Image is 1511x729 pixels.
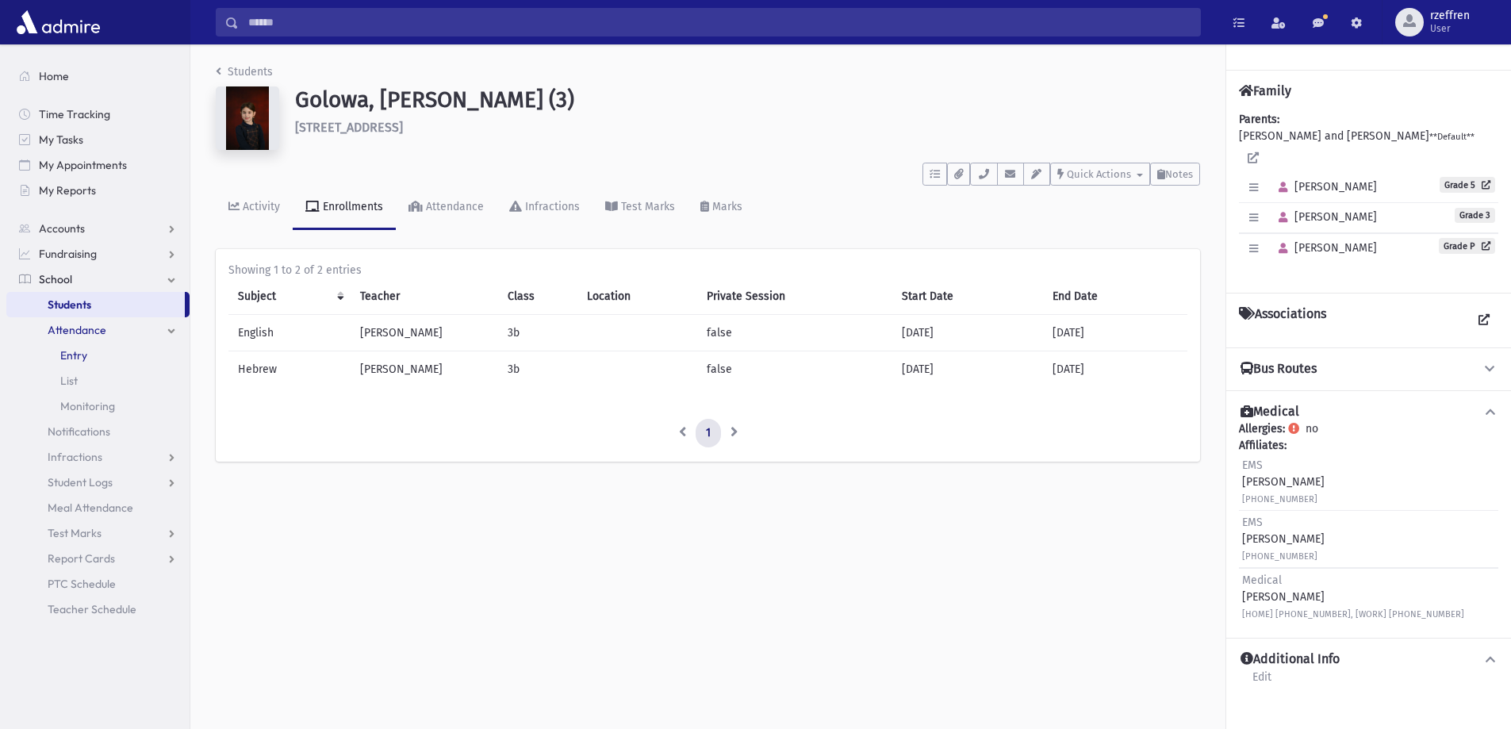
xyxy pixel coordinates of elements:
[1242,609,1464,620] small: [HOME] [PHONE_NUMBER], [WORK] [PHONE_NUMBER]
[1470,306,1498,335] a: View all Associations
[1242,551,1317,562] small: [PHONE_NUMBER]
[1455,208,1495,223] span: Grade 3
[228,351,351,388] td: Hebrew
[618,200,675,213] div: Test Marks
[6,470,190,495] a: Student Logs
[240,200,280,213] div: Activity
[1271,210,1377,224] span: [PERSON_NAME]
[1242,494,1317,505] small: [PHONE_NUMBER]
[293,186,396,230] a: Enrollments
[423,200,484,213] div: Attendance
[1241,361,1317,378] h4: Bus Routes
[39,221,85,236] span: Accounts
[1430,22,1470,35] span: User
[6,419,190,444] a: Notifications
[6,292,185,317] a: Students
[1067,168,1131,180] span: Quick Actions
[1252,668,1272,696] a: Edit
[697,315,892,351] td: false
[1239,420,1498,625] div: no
[239,8,1200,36] input: Search
[1150,163,1200,186] button: Notes
[216,65,273,79] a: Students
[688,186,755,230] a: Marks
[39,158,127,172] span: My Appointments
[48,501,133,515] span: Meal Attendance
[1242,514,1325,564] div: [PERSON_NAME]
[6,102,190,127] a: Time Tracking
[6,546,190,571] a: Report Cards
[709,200,742,213] div: Marks
[48,297,91,312] span: Students
[696,419,721,447] a: 1
[39,247,97,261] span: Fundraising
[320,200,383,213] div: Enrollments
[216,63,273,86] nav: breadcrumb
[6,597,190,622] a: Teacher Schedule
[6,444,190,470] a: Infractions
[60,348,87,363] span: Entry
[1043,278,1188,315] th: End Date
[396,186,497,230] a: Attendance
[48,526,102,540] span: Test Marks
[6,127,190,152] a: My Tasks
[6,495,190,520] a: Meal Attendance
[6,178,190,203] a: My Reports
[48,323,106,337] span: Attendance
[39,132,83,147] span: My Tasks
[1239,422,1285,435] b: Allergies:
[497,186,593,230] a: Infractions
[6,393,190,419] a: Monitoring
[60,374,78,388] span: List
[6,368,190,393] a: List
[1271,241,1377,255] span: [PERSON_NAME]
[1242,516,1263,529] span: EMS
[697,278,892,315] th: Private Session
[593,186,688,230] a: Test Marks
[697,351,892,388] td: false
[1239,651,1498,668] button: Additional Info
[295,86,1200,113] h1: Golowa, [PERSON_NAME] (3)
[39,272,72,286] span: School
[892,278,1043,315] th: Start Date
[1440,177,1495,193] a: Grade 5
[228,315,351,351] td: English
[6,571,190,597] a: PTC Schedule
[522,200,580,213] div: Infractions
[1043,315,1188,351] td: [DATE]
[48,450,102,464] span: Infractions
[498,351,577,388] td: 3b
[228,278,351,315] th: Subject
[1439,238,1495,254] a: Grade P
[1239,439,1287,452] b: Affiliates:
[48,551,115,566] span: Report Cards
[48,475,113,489] span: Student Logs
[892,351,1043,388] td: [DATE]
[6,317,190,343] a: Attendance
[48,602,136,616] span: Teacher Schedule
[6,152,190,178] a: My Appointments
[1242,457,1325,507] div: [PERSON_NAME]
[6,241,190,267] a: Fundraising
[1165,168,1193,180] span: Notes
[1430,10,1470,22] span: rzeffren
[6,267,190,292] a: School
[6,520,190,546] a: Test Marks
[1271,180,1377,194] span: [PERSON_NAME]
[1043,351,1188,388] td: [DATE]
[39,107,110,121] span: Time Tracking
[13,6,104,38] img: AdmirePro
[1242,574,1282,587] span: Medical
[60,399,115,413] span: Monitoring
[498,278,577,315] th: Class
[498,315,577,351] td: 3b
[6,343,190,368] a: Entry
[39,69,69,83] span: Home
[351,315,498,351] td: [PERSON_NAME]
[48,577,116,591] span: PTC Schedule
[6,216,190,241] a: Accounts
[1050,163,1150,186] button: Quick Actions
[1241,404,1299,420] h4: Medical
[1241,651,1340,668] h4: Additional Info
[295,120,1200,135] h6: [STREET_ADDRESS]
